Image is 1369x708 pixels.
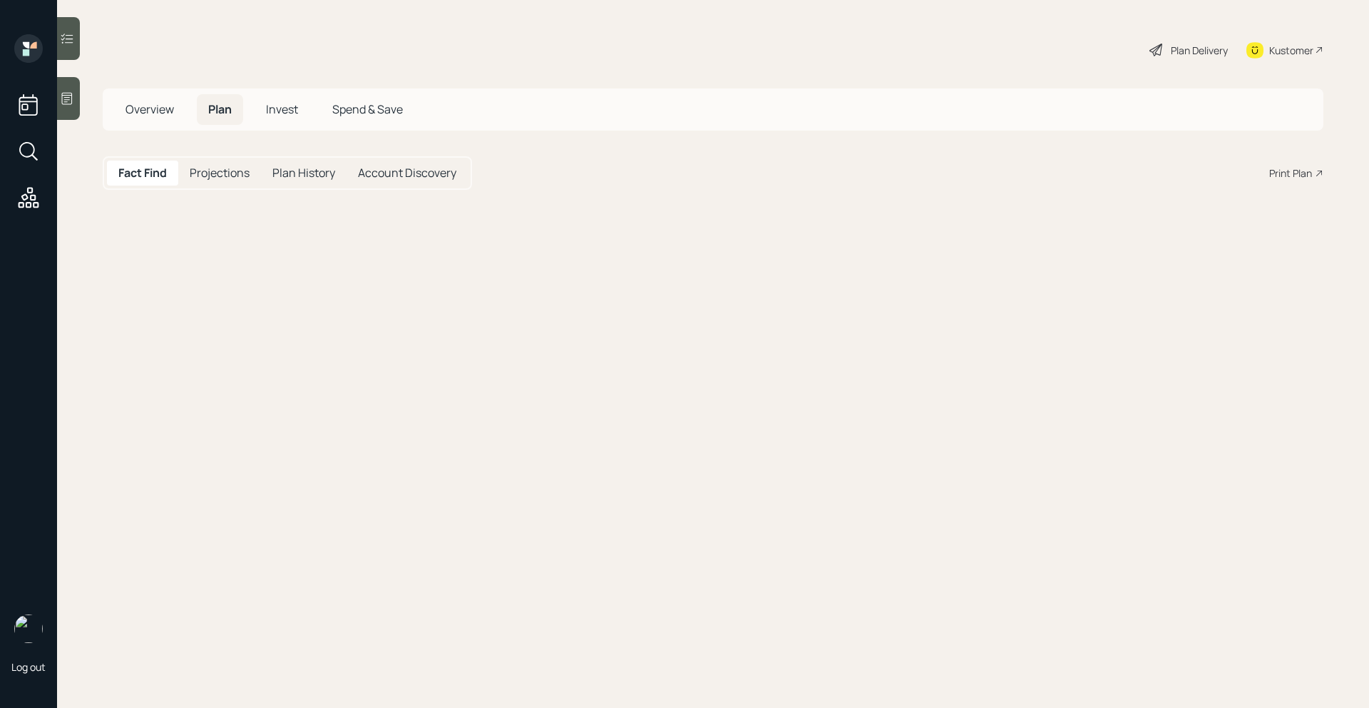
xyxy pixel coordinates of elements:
h5: Plan History [272,166,335,180]
img: michael-russo-headshot.png [14,615,43,643]
h5: Projections [190,166,250,180]
span: Plan [208,101,232,117]
span: Invest [266,101,298,117]
span: Overview [125,101,174,117]
div: Kustomer [1269,43,1313,58]
span: Spend & Save [332,101,403,117]
h5: Account Discovery [358,166,456,180]
div: Log out [11,660,46,674]
h5: Fact Find [118,166,167,180]
div: Plan Delivery [1171,43,1228,58]
div: Print Plan [1269,166,1312,181]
